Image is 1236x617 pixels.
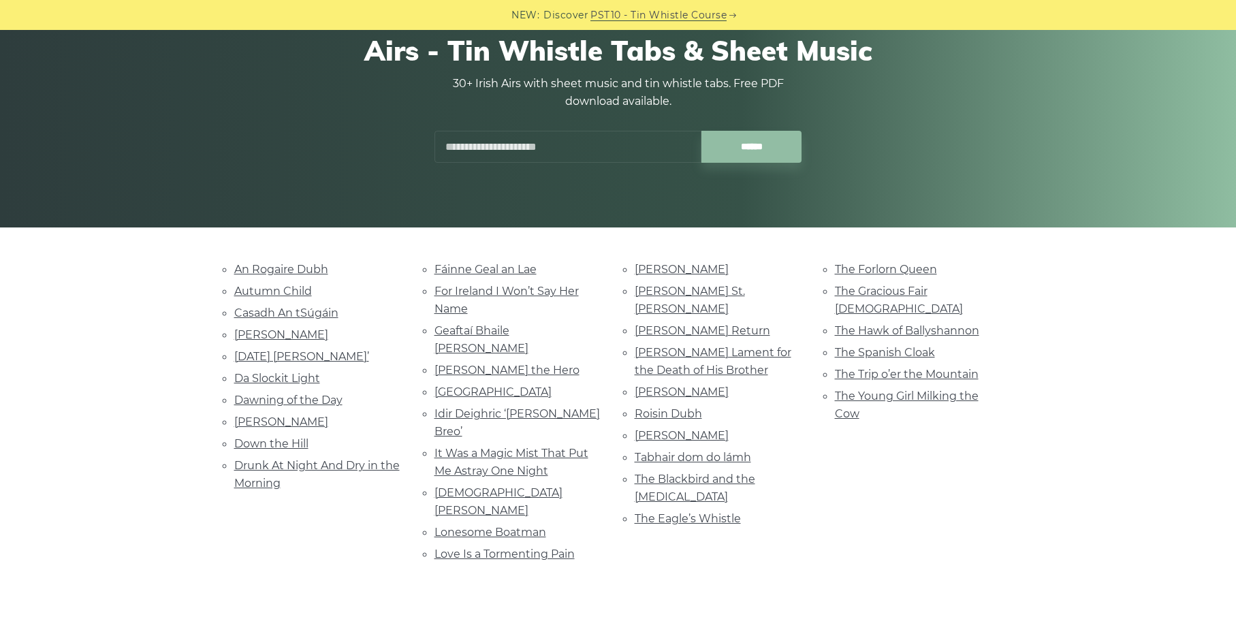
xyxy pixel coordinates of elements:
[234,328,328,341] a: [PERSON_NAME]
[635,346,791,377] a: [PERSON_NAME] Lament for the Death of His Brother
[635,263,729,276] a: [PERSON_NAME]
[543,7,588,23] span: Discover
[234,350,369,363] a: [DATE] [PERSON_NAME]’
[835,285,963,315] a: The Gracious Fair [DEMOGRAPHIC_DATA]
[234,459,400,490] a: Drunk At Night And Dry in the Morning
[434,263,537,276] a: Fáinne Geal an Lae
[590,7,727,23] a: PST10 - Tin Whistle Course
[434,75,802,110] p: 30+ Irish Airs with sheet music and tin whistle tabs. Free PDF download available.
[234,34,1002,67] h1: Airs - Tin Whistle Tabs & Sheet Music
[434,486,562,517] a: [DEMOGRAPHIC_DATA] [PERSON_NAME]
[234,285,312,298] a: Autumn Child
[434,324,528,355] a: Geaftaí Bhaile [PERSON_NAME]
[635,512,741,525] a: The Eagle’s Whistle
[635,473,755,503] a: The Blackbird and the [MEDICAL_DATA]
[835,263,937,276] a: The Forlorn Queen
[434,548,575,560] a: Love Is a Tormenting Pain
[234,415,328,428] a: [PERSON_NAME]
[434,407,600,438] a: Idir Deighric ‘[PERSON_NAME] Breo’
[434,385,552,398] a: [GEOGRAPHIC_DATA]
[635,407,702,420] a: Roisin Dubh
[835,368,979,381] a: The Trip o’er the Mountain
[234,437,308,450] a: Down the Hill
[234,394,343,407] a: Dawning of the Day
[234,306,338,319] a: Casadh An tSúgáin
[234,372,320,385] a: Da Slockit Light
[635,385,729,398] a: [PERSON_NAME]
[234,263,328,276] a: An Rogaire Dubh
[635,324,770,337] a: [PERSON_NAME] Return
[835,390,979,420] a: The Young Girl Milking the Cow
[635,429,729,442] a: [PERSON_NAME]
[434,526,546,539] a: Lonesome Boatman
[635,451,751,464] a: Tabhair dom do lámh
[434,285,579,315] a: For Ireland I Won’t Say Her Name
[635,285,745,315] a: [PERSON_NAME] St. [PERSON_NAME]
[511,7,539,23] span: NEW:
[434,364,580,377] a: [PERSON_NAME] the Hero
[835,324,979,337] a: The Hawk of Ballyshannon
[835,346,935,359] a: The Spanish Cloak
[434,447,588,477] a: It Was a Magic Mist That Put Me Astray One Night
